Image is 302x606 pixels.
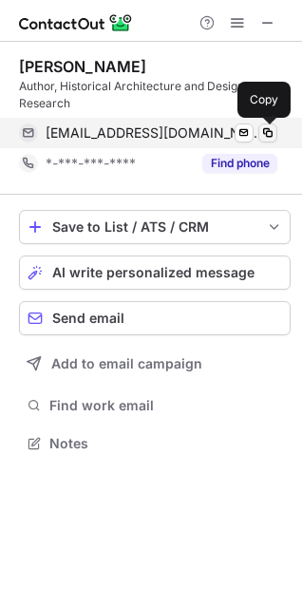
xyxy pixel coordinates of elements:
button: Send email [19,301,291,335]
span: [EMAIL_ADDRESS][DOMAIN_NAME] [46,124,263,142]
span: AI write personalized message [52,265,255,280]
button: Reveal Button [202,154,277,173]
div: [PERSON_NAME] [19,57,146,76]
button: Find work email [19,392,291,419]
button: Add to email campaign [19,347,291,381]
button: save-profile-one-click [19,210,291,244]
span: Find work email [49,397,283,414]
img: ContactOut v5.3.10 [19,11,133,34]
span: Add to email campaign [51,356,202,371]
div: Author, Historical Architecture and Design Research [19,78,291,112]
button: Notes [19,430,291,457]
span: Notes [49,435,283,452]
span: Send email [52,311,124,326]
div: Save to List / ATS / CRM [52,219,257,235]
button: AI write personalized message [19,256,291,290]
